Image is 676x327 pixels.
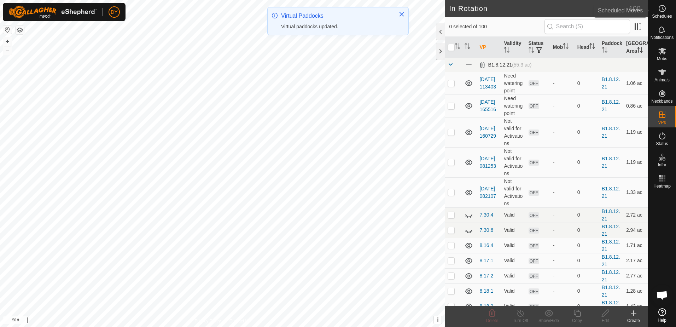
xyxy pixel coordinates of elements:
[529,130,539,136] span: OFF
[529,288,539,294] span: OFF
[479,62,531,68] div: B1.8.12.21
[434,316,442,324] button: i
[465,44,470,50] p-sorticon: Activate to sort
[619,317,648,324] div: Create
[575,299,599,314] td: 0
[3,37,12,46] button: +
[479,126,496,139] a: [DATE] 160729
[553,226,572,234] div: -
[3,25,12,34] button: Reset Map
[648,305,676,325] a: Help
[637,48,643,54] p-sorticon: Activate to sort
[479,156,496,169] a: [DATE] 081253
[623,94,648,117] td: 0.86 ac
[575,283,599,299] td: 0
[658,163,666,167] span: Infra
[575,177,599,207] td: 0
[602,76,620,90] a: B1.8.12.21
[229,318,250,324] a: Contact Us
[651,35,674,40] span: Notifications
[653,184,671,188] span: Heatmap
[16,26,24,34] button: Map Layers
[479,227,493,233] a: 7.30.6
[553,272,572,280] div: -
[553,242,572,249] div: -
[563,317,591,324] div: Copy
[623,72,648,94] td: 1.06 ac
[501,238,525,253] td: Valid
[602,239,620,252] a: B1.8.12.21
[623,268,648,283] td: 2.77 ac
[553,287,572,295] div: -
[623,207,648,223] td: 2.72 ac
[652,14,672,18] span: Schedules
[652,285,673,306] a: Open chat
[602,126,620,139] a: B1.8.12.21
[479,242,493,248] a: 8.16.4
[599,37,623,58] th: Paddock
[623,37,648,58] th: [GEOGRAPHIC_DATA] Area
[486,318,499,323] span: Delete
[602,269,620,282] a: B1.8.12.21
[281,12,391,20] div: Virtual Paddocks
[629,3,641,14] span: 100
[544,19,630,34] input: Search (S)
[529,212,539,218] span: OFF
[529,243,539,249] span: OFF
[553,128,572,136] div: -
[479,186,496,199] a: [DATE] 082107
[563,44,569,50] p-sorticon: Activate to sort
[194,318,221,324] a: Privacy Policy
[623,117,648,147] td: 1.19 ac
[589,44,595,50] p-sorticon: Activate to sort
[654,78,670,82] span: Animals
[575,147,599,177] td: 0
[602,99,620,112] a: B1.8.12.21
[479,258,493,263] a: 8.17.1
[529,103,539,109] span: OFF
[501,268,525,283] td: Valid
[602,208,620,222] a: B1.8.12.21
[535,317,563,324] div: Show/Hide
[657,57,667,61] span: Mobs
[529,190,539,196] span: OFF
[501,37,525,58] th: Validity
[397,9,407,19] button: Close
[575,253,599,268] td: 0
[553,159,572,166] div: -
[602,156,620,169] a: B1.8.12.21
[602,224,620,237] a: B1.8.12.21
[656,142,668,146] span: Status
[501,147,525,177] td: Not valid for Activations
[479,212,493,218] a: 7.30.4
[529,304,539,310] span: OFF
[479,76,496,90] a: [DATE] 113403
[602,285,620,298] a: B1.8.12.21
[529,273,539,279] span: OFF
[477,37,501,58] th: VP
[575,72,599,94] td: 0
[575,37,599,58] th: Head
[575,268,599,283] td: 0
[449,23,544,30] span: 0 selected of 100
[529,48,534,54] p-sorticon: Activate to sort
[602,254,620,267] a: B1.8.12.21
[501,283,525,299] td: Valid
[623,223,648,238] td: 2.94 ac
[8,6,97,18] img: Gallagher Logo
[437,317,438,323] span: i
[553,257,572,264] div: -
[575,238,599,253] td: 0
[553,102,572,110] div: -
[501,223,525,238] td: Valid
[501,94,525,117] td: Need watering point
[3,46,12,55] button: –
[602,300,620,313] a: B1.8.12.21
[501,253,525,268] td: Valid
[575,117,599,147] td: 0
[479,99,496,112] a: [DATE] 165516
[479,288,493,294] a: 8.18.1
[550,37,575,58] th: Mob
[623,299,648,314] td: 1.43 ac
[591,317,619,324] div: Edit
